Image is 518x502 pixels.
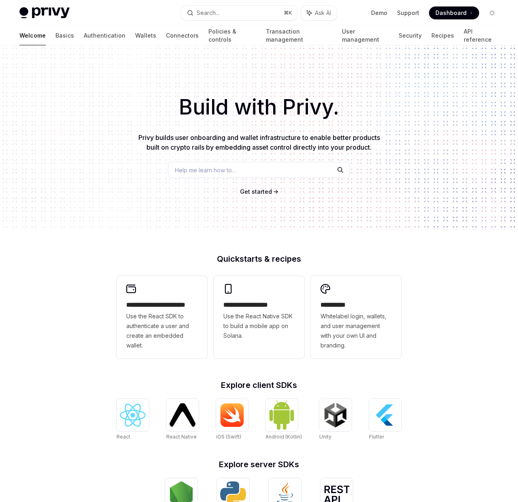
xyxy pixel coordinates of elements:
[371,9,387,17] a: Demo
[117,434,130,440] span: React
[126,311,197,350] span: Use the React SDK to authenticate a user and create an embedded wallet.
[269,400,295,430] img: Android (Kotlin)
[266,26,332,45] a: Transaction management
[323,402,348,428] img: Unity
[216,434,241,440] span: iOS (Swift)
[284,10,292,16] span: ⌘ K
[429,6,479,19] a: Dashboard
[117,381,401,389] h2: Explore client SDKs
[301,6,337,20] button: Ask AI
[265,434,302,440] span: Android (Kotlin)
[321,311,392,350] span: Whitelabel login, wallets, and user management with your own UI and branding.
[486,6,499,19] button: Toggle dark mode
[117,399,149,441] a: ReactReact
[135,26,156,45] a: Wallets
[311,276,401,358] a: **** *****Whitelabel login, wallets, and user management with your own UI and branding.
[399,26,422,45] a: Security
[240,188,272,196] a: Get started
[208,26,256,45] a: Policies & controls
[369,399,401,441] a: FlutterFlutter
[435,9,467,17] span: Dashboard
[117,255,401,263] h2: Quickstarts & recipes
[431,26,454,45] a: Recipes
[166,434,197,440] span: React Native
[372,402,398,428] img: Flutter
[219,403,245,427] img: iOS (Swift)
[214,276,304,358] a: **** **** **** ***Use the React Native SDK to build a mobile app on Solana.
[19,7,70,19] img: light logo
[315,9,331,17] span: Ask AI
[120,404,146,427] img: React
[138,133,380,151] span: Privy builds user onboarding and wallet infrastructure to enable better products built on crypto ...
[84,26,125,45] a: Authentication
[397,9,419,17] a: Support
[166,399,199,441] a: React NativeReact Native
[170,403,195,426] img: React Native
[166,26,199,45] a: Connectors
[319,434,331,440] span: Unity
[223,311,295,341] span: Use the React Native SDK to build a mobile app on Solana.
[181,6,297,20] button: Search...⌘K
[216,399,248,441] a: iOS (Swift)iOS (Swift)
[19,26,46,45] a: Welcome
[175,166,236,174] span: Help me learn how to…
[197,8,219,18] div: Search...
[240,188,272,195] span: Get started
[342,26,389,45] a: User management
[319,399,352,441] a: UnityUnity
[55,26,74,45] a: Basics
[464,26,499,45] a: API reference
[117,460,401,468] h2: Explore server SDKs
[369,434,384,440] span: Flutter
[13,91,505,123] h1: Build with Privy.
[265,399,302,441] a: Android (Kotlin)Android (Kotlin)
